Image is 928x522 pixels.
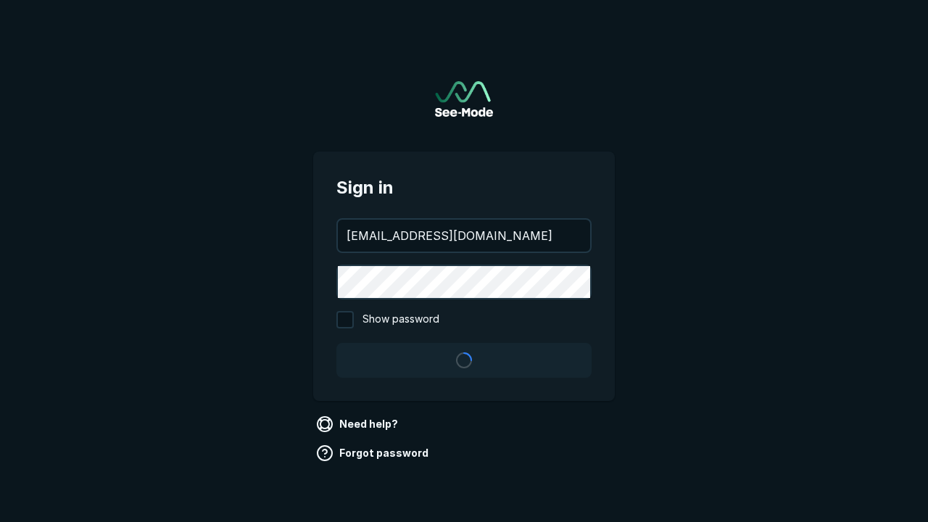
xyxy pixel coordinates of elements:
span: Sign in [336,175,592,201]
a: Forgot password [313,442,434,465]
span: Show password [362,311,439,328]
a: Go to sign in [435,81,493,117]
img: See-Mode Logo [435,81,493,117]
input: your@email.com [338,220,590,252]
a: Need help? [313,413,404,436]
